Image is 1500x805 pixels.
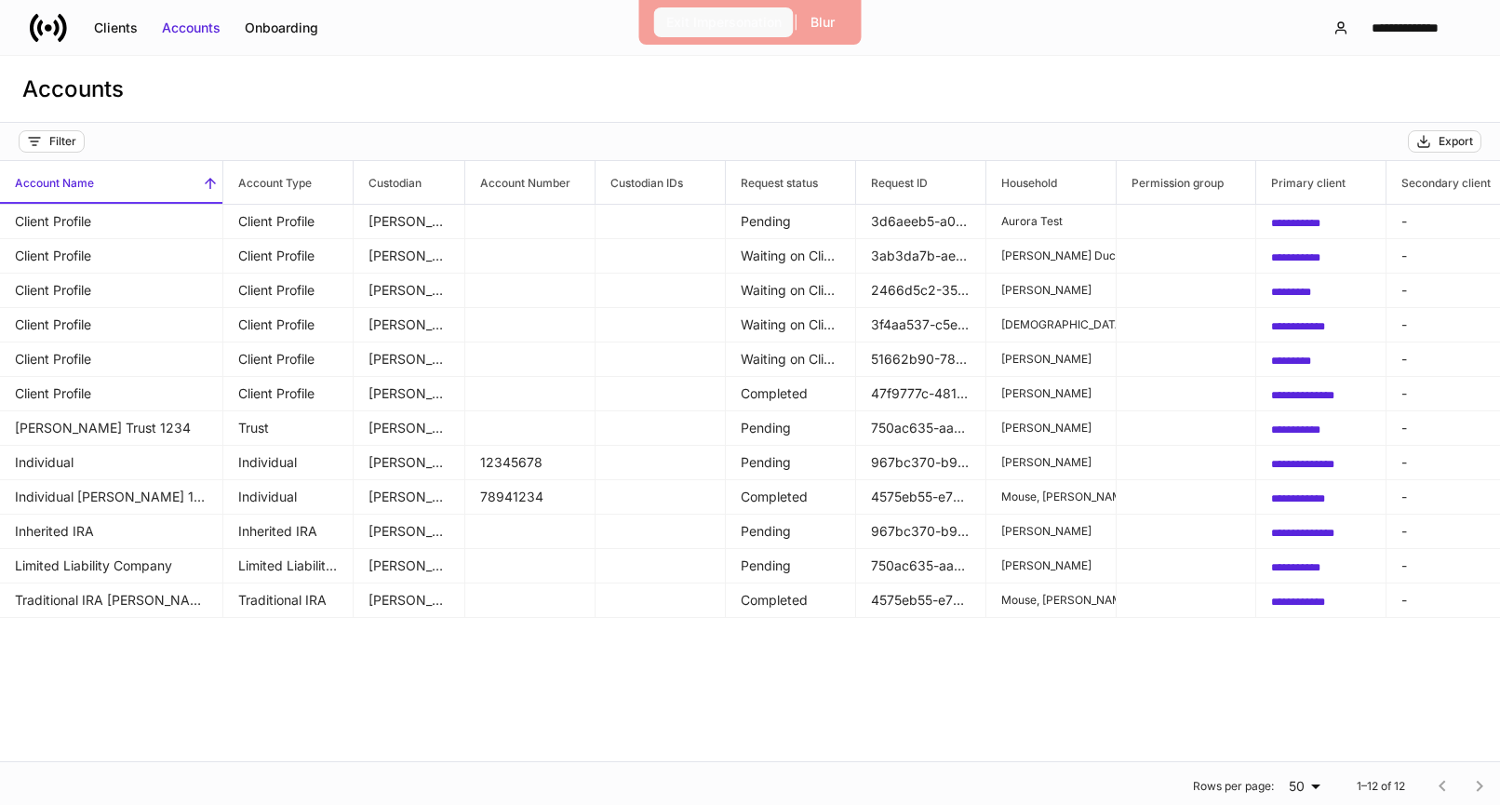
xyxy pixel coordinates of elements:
button: Clients [82,13,150,43]
td: 2466d5c2-35e5-4a4a-bd5c-5ad841e6825d [856,274,986,308]
td: Pending [726,205,856,239]
td: 750ac635-aa56-49ed-aab7-c9c2e46a149f [856,411,986,446]
td: c35d05c5-fb8d-4414-9236-a968cd521a5e [1256,377,1386,411]
button: Blur [798,7,847,37]
td: Pending [726,411,856,446]
td: 12345678 [465,446,596,480]
h6: Secondary client [1386,174,1491,192]
p: Rows per page: [1193,779,1274,794]
button: Export [1408,130,1481,153]
td: Schwab [354,205,465,239]
p: [PERSON_NAME] [1001,524,1101,539]
span: Request ID [856,161,985,204]
td: Limited Liability Company [223,549,354,584]
td: Individual [223,446,354,480]
span: Household [986,161,1116,204]
h6: Request ID [856,174,928,192]
td: 702b5070-b7ae-4a06-8cfd-97149803e6dc [1256,239,1386,274]
td: 750ac635-aa56-49ed-aab7-c9c2e46a149f [856,549,986,584]
button: Exit Impersonation [654,7,794,37]
div: Exit Impersonation [666,13,782,32]
td: Waiting on Client [726,239,856,274]
td: 386e4626-e493-40be-b8d3-810ce4b6e52d [1256,205,1386,239]
td: Waiting on Client [726,274,856,308]
td: Pending [726,515,856,549]
td: Trust [223,411,354,446]
td: Client Profile [223,342,354,377]
span: Request status [726,161,855,204]
td: Schwab [354,239,465,274]
button: Accounts [150,13,233,43]
td: a6d5a0d9-48aa-46e5-a859-4ce702742cac [1256,480,1386,515]
td: 0d4cddec-0d76-4f3e-9bc6-4f8ac63b0f10 [1256,342,1386,377]
td: Pending [726,446,856,480]
td: d7413fbc-e756-480c-8223-64d2c247a41b [1256,308,1386,342]
h6: Account Number [465,174,570,192]
td: Inherited IRA [223,515,354,549]
td: c35d05c5-fb8d-4414-9236-a968cd521a5e [1256,446,1386,480]
button: Onboarding [233,13,330,43]
div: Filter [49,134,76,149]
h6: Custodian IDs [596,174,683,192]
h6: Request status [726,174,818,192]
button: Filter [19,130,85,153]
td: b1de4107-3e41-46a7-b303-5a01d235e889 [1256,274,1386,308]
span: Primary client [1256,161,1386,204]
div: Onboarding [245,19,318,37]
td: Schwab [354,274,465,308]
p: Mouse, [PERSON_NAME] [1001,593,1101,608]
div: Clients [94,19,138,37]
p: [PERSON_NAME] [1001,421,1101,436]
td: Schwab [354,411,465,446]
td: Schwab [354,480,465,515]
p: 1–12 of 12 [1357,779,1405,794]
span: Custodian IDs [596,161,725,204]
td: Completed [726,377,856,411]
td: a6d5a0d9-48aa-46e5-a859-4ce702742cac [1256,584,1386,618]
td: Client Profile [223,239,354,274]
span: Permission group [1117,161,1255,204]
td: Schwab [354,377,465,411]
h6: Custodian [354,174,422,192]
td: 967bc370-b9bf-43bc-89ab-4d77aee87b88 [856,515,986,549]
span: Account Number [465,161,595,204]
td: Waiting on Client [726,342,856,377]
td: Completed [726,584,856,618]
p: Mouse, [PERSON_NAME] [1001,490,1101,504]
p: [PERSON_NAME] [1001,455,1101,470]
p: [PERSON_NAME] [1001,386,1101,401]
td: Schwab [354,515,465,549]
h3: Accounts [22,74,124,104]
h6: Primary client [1256,174,1346,192]
td: 3ab3da7b-aecc-4acd-b9b4-e95670922644 [856,239,986,274]
div: Accounts [162,19,221,37]
td: Pending [726,549,856,584]
td: Client Profile [223,205,354,239]
td: Schwab [354,549,465,584]
td: Individual [223,480,354,515]
td: 4575eb55-e752-49cb-bda0-caf0c6f084f6 [856,480,986,515]
div: Export [1439,134,1473,149]
td: 967bc370-b9bf-43bc-89ab-4d77aee87b88 [856,446,986,480]
p: [PERSON_NAME] [1001,283,1101,298]
td: 3f4aa537-c5e4-4b50-a159-f6f2f88f5c6a [856,308,986,342]
p: [PERSON_NAME] [1001,352,1101,367]
td: c35d05c5-fb8d-4414-9236-a968cd521a5e [1256,515,1386,549]
td: Schwab [354,446,465,480]
td: 51662b90-7846-49c6-962e-22e589507e7c [856,342,986,377]
td: Client Profile [223,308,354,342]
p: [PERSON_NAME] Duck [1001,248,1101,263]
td: 72e89ab7-1e33-4887-8a2d-0acd374ec12a [1256,411,1386,446]
span: Custodian [354,161,464,204]
h6: Household [986,174,1057,192]
td: 4575eb55-e752-49cb-bda0-caf0c6f084f6 [856,584,986,618]
p: [PERSON_NAME] [1001,558,1101,573]
td: Client Profile [223,274,354,308]
p: [DEMOGRAPHIC_DATA][PERSON_NAME] [1001,317,1101,332]
span: Account Type [223,161,353,204]
td: Schwab [354,342,465,377]
h6: Permission group [1117,174,1224,192]
td: 72e89ab7-1e33-4887-8a2d-0acd374ec12a [1256,549,1386,584]
h6: Account Type [223,174,312,192]
td: 78941234 [465,480,596,515]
